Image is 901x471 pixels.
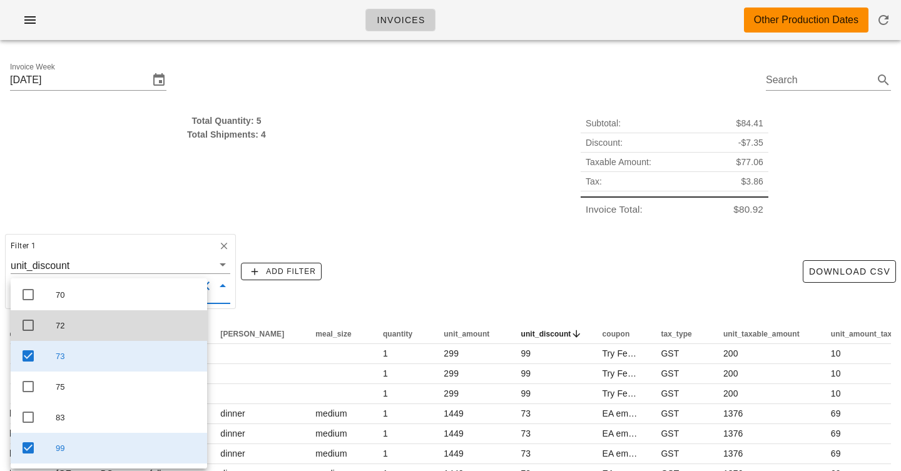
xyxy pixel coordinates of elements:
[373,324,434,344] th: quantity: Not sorted. Activate to sort ascending.
[754,13,858,28] div: Other Production Dates
[736,116,763,130] span: $84.41
[602,388,725,398] span: Try Fed Personalized (33% off)
[586,136,623,149] span: Discount:
[831,368,841,378] span: 10
[11,257,230,273] div: unit_discount
[521,448,531,458] span: 73
[10,114,443,128] div: Total Quantity: 5
[376,15,425,25] span: Invoices
[521,428,531,438] span: 73
[831,408,841,418] span: 69
[803,260,896,283] button: Download CSV
[315,428,347,438] span: medium
[383,448,388,458] span: 1
[586,175,602,188] span: Tax:
[723,428,743,438] span: 1376
[723,330,800,338] span: unit_taxable_amount
[831,330,892,338] span: unit_amount_tax
[511,324,592,344] th: unit_discount: Sorted descending. Activate to remove sorting.
[521,388,531,398] span: 99
[56,321,197,331] div: 72
[434,324,511,344] th: unit_amount: Not sorted. Activate to sort ascending.
[444,388,459,398] span: 299
[602,428,723,438] span: EA employee discount (5% off)
[247,266,316,277] span: Add Filter
[661,408,679,418] span: GST
[521,368,531,378] span: 99
[602,348,725,358] span: Try Fed Personalized (33% off)
[808,266,890,276] span: Download CSV
[831,388,841,398] span: 10
[723,348,738,358] span: 200
[444,448,464,458] span: 1449
[661,388,679,398] span: GST
[831,448,841,458] span: 69
[723,408,743,418] span: 1376
[56,290,197,300] div: 70
[56,413,197,423] div: 83
[713,324,821,344] th: unit_taxable_amount: Not sorted. Activate to sort ascending.
[661,368,679,378] span: GST
[661,348,679,358] span: GST
[305,324,373,344] th: meal_size: Not sorted. Activate to sort ascending.
[738,136,763,149] span: -$7.35
[220,448,245,458] span: dinner
[444,408,464,418] span: 1449
[241,263,322,280] button: Add Filter
[651,324,713,344] th: tax_type: Not sorted. Activate to sort ascending.
[444,348,459,358] span: 299
[56,382,197,392] div: 75
[521,348,531,358] span: 99
[586,116,621,130] span: Subtotal:
[733,203,763,216] span: $80.92
[602,448,723,458] span: EA employee discount (5% off)
[661,448,679,458] span: GST
[315,408,347,418] span: medium
[11,240,36,252] span: Filter 1
[444,330,489,338] span: unit_amount
[723,388,738,398] span: 200
[661,330,692,338] span: tax_type
[661,428,679,438] span: GST
[444,428,464,438] span: 1449
[831,428,841,438] span: 69
[831,348,841,358] span: 10
[383,428,388,438] span: 1
[315,330,352,338] span: meal_size
[383,408,388,418] span: 1
[521,330,571,338] span: unit_discount
[741,175,763,188] span: $3.86
[444,368,459,378] span: 299
[602,330,629,338] span: coupon
[383,330,412,338] span: quantity
[10,63,55,72] label: Invoice Week
[383,368,388,378] span: 1
[220,408,245,418] span: dinner
[736,155,763,169] span: $77.06
[315,448,347,458] span: medium
[602,408,723,418] span: EA employee discount (5% off)
[383,348,388,358] span: 1
[602,368,725,378] span: Try Fed Personalized (33% off)
[220,428,245,438] span: dinner
[586,155,651,169] span: Taxable Amount:
[586,203,643,216] span: Invoice Total:
[56,443,197,453] div: 99
[723,448,743,458] span: 1376
[521,408,531,418] span: 73
[220,330,284,338] span: [PERSON_NAME]
[210,324,305,344] th: tod: Not sorted. Activate to sort ascending.
[10,128,443,141] div: Total Shipments: 4
[11,260,69,271] div: unit_discount
[365,9,435,31] a: Invoices
[723,368,738,378] span: 200
[592,324,651,344] th: coupon: Not sorted. Activate to sort ascending.
[383,388,388,398] span: 1
[56,352,197,362] div: 73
